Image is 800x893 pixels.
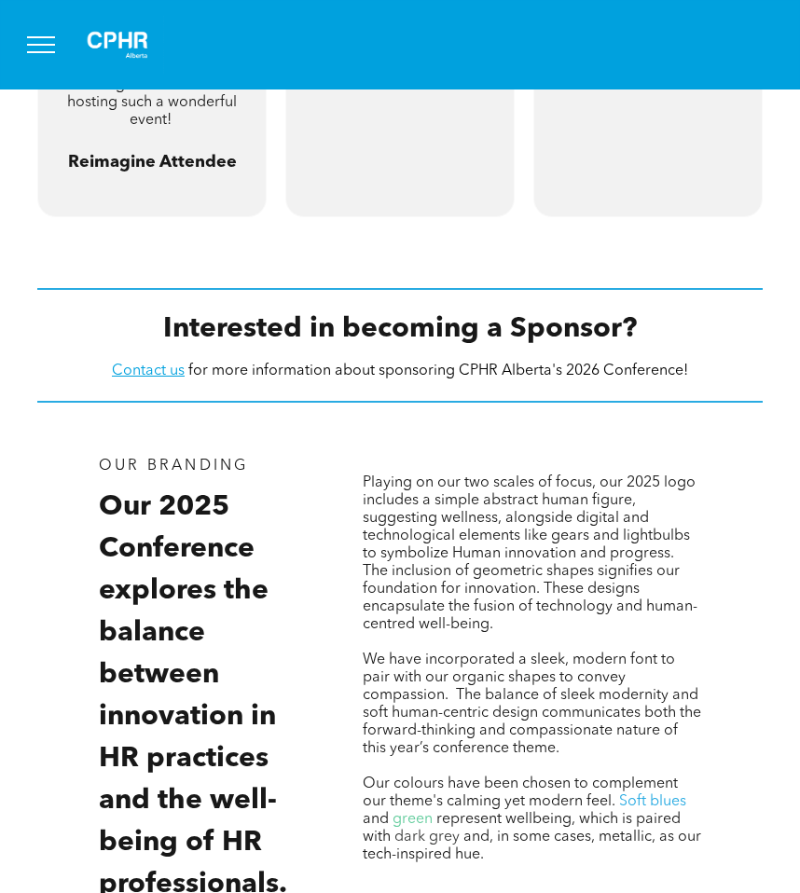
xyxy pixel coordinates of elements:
span: Interested in becoming a Sponsor? [163,315,637,343]
span: Reimagine Attendee [68,154,237,171]
img: A white background with a few lines on it [71,15,164,75]
span: Our Branding [99,459,248,474]
span: for more information about sponsoring CPHR Alberta's 2026 Conference! [188,364,688,378]
span: Playing on our two scales of focus, our 2025 logo includes a simple abstract human figure, sugges... [363,475,697,632]
span: green [393,812,433,827]
span: and, in some cases, metallic, as our tech-inspired hue. [363,830,701,862]
span: and [363,812,389,827]
button: menu [17,21,65,69]
a: Contact us [112,364,185,378]
span: Soft blues [619,794,686,809]
span: Our colours have been chosen to complement our theme's calming yet modern feel. [363,776,678,809]
span: dark grey [394,830,460,845]
span: We have incorporated a sleek, modern font to pair with our organic shapes to convey compassion. T... [363,653,701,756]
span: represent wellbeing, which is paired with [363,812,681,845]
